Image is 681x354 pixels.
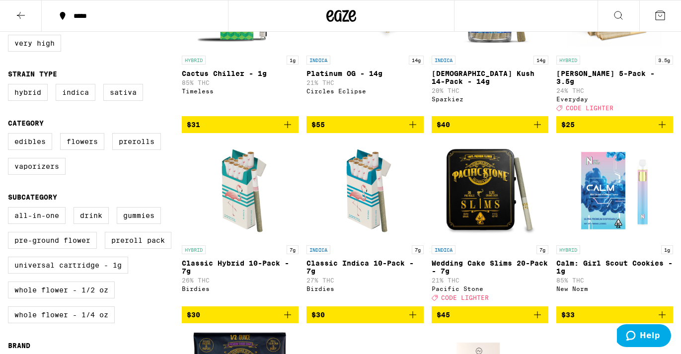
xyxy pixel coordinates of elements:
[117,207,161,224] label: Gummies
[187,311,200,319] span: $30
[556,285,673,292] div: New Norm
[432,96,548,102] div: Sparkiez
[182,116,299,133] button: Add to bag
[556,141,673,306] a: Open page for Calm: Girl Scout Cookies - 1g from New Norm
[182,245,206,254] p: HYBRID
[8,306,115,323] label: Whole Flower - 1/4 oz
[8,158,66,175] label: Vaporizers
[315,141,415,240] img: Birdies - Classic Indica 10-Pack - 7g
[311,121,325,129] span: $55
[556,259,673,275] p: Calm: Girl Scout Cookies - 1g
[412,245,424,254] p: 7g
[306,88,423,94] div: Circles Eclipse
[8,133,52,150] label: Edibles
[306,306,423,323] button: Add to bag
[556,116,673,133] button: Add to bag
[187,121,200,129] span: $31
[8,232,97,249] label: Pre-ground Flower
[437,121,450,129] span: $40
[191,141,290,240] img: Birdies - Classic Hybrid 10-Pack - 7g
[556,277,673,283] p: 85% THC
[561,121,575,129] span: $25
[306,70,423,77] p: Platinum OG - 14g
[306,245,330,254] p: INDICA
[182,277,299,283] p: 26% THC
[182,88,299,94] div: Timeless
[561,311,575,319] span: $33
[182,285,299,292] div: Birdies
[287,245,299,254] p: 7g
[74,207,109,224] label: Drink
[56,84,95,101] label: Indica
[432,285,548,292] div: Pacific Stone
[661,245,673,254] p: 1g
[409,56,424,65] p: 14g
[103,84,143,101] label: Sativa
[432,277,548,283] p: 21% THC
[8,282,115,298] label: Whole Flower - 1/2 oz
[566,105,613,111] span: CODE LIGHTER
[306,285,423,292] div: Birdies
[182,79,299,86] p: 85% THC
[306,259,423,275] p: Classic Indica 10-Pack - 7g
[8,342,30,350] legend: Brand
[182,70,299,77] p: Cactus Chiller - 1g
[287,56,299,65] p: 1g
[112,133,161,150] label: Prerolls
[306,141,423,306] a: Open page for Classic Indica 10-Pack - 7g from Birdies
[182,306,299,323] button: Add to bag
[311,311,325,319] span: $30
[432,306,548,323] button: Add to bag
[556,70,673,85] p: [PERSON_NAME] 5-Pack - 3.5g
[8,257,128,274] label: Universal Cartridge - 1g
[556,96,673,102] div: Everyday
[432,116,548,133] button: Add to bag
[432,141,548,306] a: Open page for Wedding Cake Slims 20-Pack - 7g from Pacific Stone
[432,87,548,94] p: 20% THC
[8,207,66,224] label: All-In-One
[306,56,330,65] p: INDICA
[441,295,489,301] span: CODE LIGHTER
[182,56,206,65] p: HYBRID
[306,116,423,133] button: Add to bag
[182,141,299,306] a: Open page for Classic Hybrid 10-Pack - 7g from Birdies
[8,193,57,201] legend: Subcategory
[60,133,104,150] label: Flowers
[556,87,673,94] p: 24% THC
[306,79,423,86] p: 21% THC
[8,35,61,52] label: Very High
[306,277,423,283] p: 27% THC
[432,70,548,85] p: [DEMOGRAPHIC_DATA] Kush 14-Pack - 14g
[565,141,664,240] img: New Norm - Calm: Girl Scout Cookies - 1g
[8,70,57,78] legend: Strain Type
[536,245,548,254] p: 7g
[432,245,455,254] p: INDICA
[432,56,455,65] p: INDICA
[437,311,450,319] span: $45
[533,56,548,65] p: 14g
[556,56,580,65] p: HYBRID
[105,232,171,249] label: Preroll Pack
[182,259,299,275] p: Classic Hybrid 10-Pack - 7g
[655,56,673,65] p: 3.5g
[556,306,673,323] button: Add to bag
[556,245,580,254] p: HYBRID
[8,119,44,127] legend: Category
[432,259,548,275] p: Wedding Cake Slims 20-Pack - 7g
[8,84,48,101] label: Hybrid
[440,141,539,240] img: Pacific Stone - Wedding Cake Slims 20-Pack - 7g
[617,324,671,349] iframe: Opens a widget where you can find more information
